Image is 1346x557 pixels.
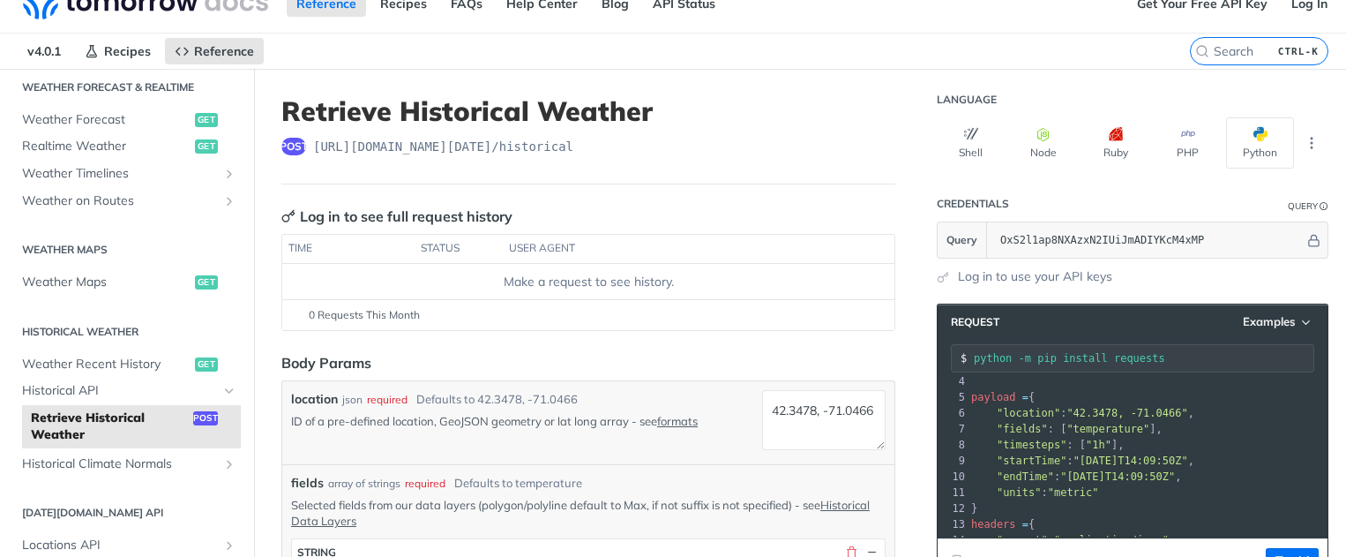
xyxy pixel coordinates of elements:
a: Historical Climate NormalsShow subpages for Historical Climate Normals [13,451,241,478]
div: Body Params [281,352,371,373]
input: Request instructions [974,352,1313,365]
span: { [971,391,1035,403]
span: https://api.tomorrow.io/v4/historical [313,138,573,155]
a: Realtime Weatherget [13,133,241,160]
span: "accept" [997,534,1048,546]
div: array of strings [328,476,400,492]
span: { [971,518,1035,531]
div: 11 [938,485,968,501]
button: PHP [1154,117,1222,169]
th: user agent [503,235,859,263]
span: "timesteps" [997,439,1066,451]
a: Weather Mapsget [13,269,241,296]
div: Credentials [937,197,1009,211]
span: Retrieve Historical Weather [31,410,189,444]
span: Request [942,315,999,329]
div: 6 [938,405,968,421]
span: } [971,502,977,515]
div: 10 [938,469,968,485]
span: v4.0.1 [18,38,71,64]
span: "[DATE]T14:09:50Z" [1060,470,1175,483]
button: More Languages [1298,130,1325,156]
span: get [195,139,218,154]
div: required [405,476,445,492]
div: Defaults to 42.3478, -71.0466 [416,391,578,409]
span: = [1022,391,1028,403]
span: "application/json" [1054,534,1169,546]
div: 9 [938,453,968,469]
span: Weather Forecast [22,111,191,129]
a: Reference [165,38,264,64]
span: Locations API [22,537,218,554]
h2: Weather Maps [13,242,241,258]
kbd: CTRL-K [1274,42,1323,60]
span: : [971,486,1099,499]
span: Realtime Weather [22,138,191,155]
span: "fields" [997,423,1048,435]
span: "42.3478, -71.0466" [1066,407,1187,419]
div: 13 [938,516,968,532]
span: "location" [997,407,1060,419]
span: "1h" [1086,439,1111,451]
span: Weather Recent History [22,356,191,373]
span: Historical API [22,382,218,400]
span: 0 Requests This Month [309,307,420,323]
button: Show subpages for Historical Climate Normals [222,457,236,471]
span: Examples [1243,314,1296,329]
button: Ruby [1081,117,1149,169]
div: 8 [938,437,968,453]
span: payload [971,391,1016,403]
svg: More ellipsis [1304,135,1320,151]
a: Weather on RoutesShow subpages for Weather on Routes [13,188,241,215]
div: QueryInformation [1288,199,1328,213]
div: json [342,392,363,408]
i: Information [1320,202,1328,211]
h2: Weather Forecast & realtime [13,79,241,95]
span: : , [971,534,1175,546]
div: Language [937,93,997,107]
span: post [193,411,218,425]
span: "metric" [1048,486,1099,499]
span: "temperature" [1066,423,1149,435]
button: Hide subpages for Historical API [222,384,236,398]
span: get [195,113,218,127]
button: Python [1226,117,1294,169]
a: Historical Data Layers [291,498,870,528]
div: 7 [938,421,968,437]
label: location [291,390,338,409]
a: Retrieve Historical Weatherpost [22,405,241,448]
svg: Key [281,209,295,223]
a: Weather TimelinesShow subpages for Weather Timelines [13,161,241,187]
span: Weather Maps [22,274,191,291]
button: Show subpages for Weather on Routes [222,194,236,208]
span: Weather on Routes [22,192,218,210]
span: : [ ], [971,423,1163,435]
svg: Search [1195,44,1209,58]
div: Query [1288,199,1318,213]
span: get [195,358,218,372]
div: 14 [938,532,968,548]
a: Weather Forecastget [13,107,241,133]
span: Historical Climate Normals [22,455,218,473]
div: Defaults to temperature [454,475,582,493]
th: time [282,235,415,263]
input: apikey [991,222,1305,258]
div: 5 [938,389,968,405]
button: Hide [1305,231,1323,249]
span: post [281,138,306,155]
h1: Retrieve Historical Weather [281,95,895,127]
th: status [415,235,503,263]
span: : [ ], [971,439,1125,451]
span: : , [971,407,1194,419]
span: : , [971,470,1182,483]
a: Historical APIHide subpages for Historical API [13,378,241,404]
textarea: 42.3478, -71.0466 [762,390,886,450]
span: "[DATE]T14:09:50Z" [1073,455,1188,467]
button: Show subpages for Weather Timelines [222,167,236,181]
button: Examples [1237,313,1319,331]
span: "endTime" [997,470,1054,483]
button: Node [1009,117,1077,169]
span: Reference [194,43,254,59]
span: Weather Timelines [22,165,218,183]
span: "units" [997,486,1042,499]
